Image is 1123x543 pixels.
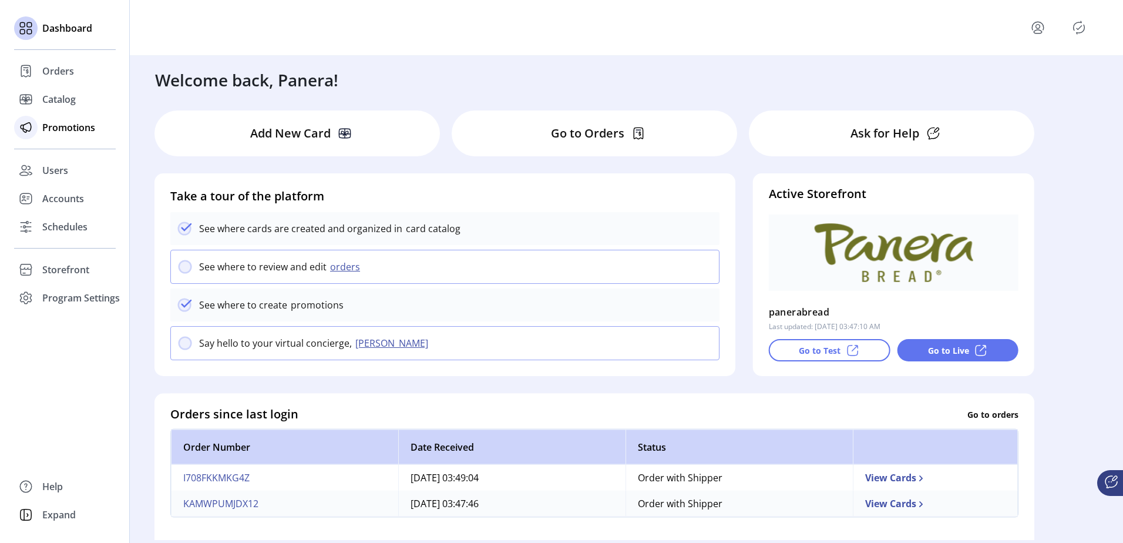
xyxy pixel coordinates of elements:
span: Schedules [42,220,88,234]
td: [DATE] 03:47:46 [398,491,626,517]
td: [DATE] 03:49:04 [398,465,626,491]
td: Order with Shipper [626,491,853,517]
p: See where to review and edit [199,260,327,274]
p: See where cards are created and organized in [199,222,402,236]
h4: Orders since last login [170,405,298,423]
span: Orders [42,64,74,78]
h3: Welcome back, Panera! [155,68,338,92]
span: Help [42,480,63,494]
p: Go to Test [799,344,840,357]
span: Expand [42,508,76,522]
th: Date Received [398,430,626,465]
button: Publisher Panel [1070,18,1088,37]
h4: Take a tour of the platform [170,187,719,205]
button: [PERSON_NAME] [352,336,435,350]
span: Accounts [42,192,84,206]
th: Order Number [171,430,398,465]
td: I708FKKMKG4Z [171,465,398,491]
span: Users [42,163,68,177]
span: Storefront [42,263,89,277]
span: Promotions [42,120,95,135]
span: Program Settings [42,291,120,305]
p: See where to create [199,298,287,312]
p: Add New Card [250,125,331,142]
td: Order with Shipper [626,465,853,491]
td: View Cards [853,465,1018,491]
button: menu [1028,18,1047,37]
p: Go to Live [928,344,969,357]
p: promotions [287,298,344,312]
p: Go to orders [967,408,1018,420]
span: Catalog [42,92,76,106]
h4: Active Storefront [769,185,1018,203]
p: card catalog [402,222,460,236]
p: Say hello to your virtual concierge, [199,336,352,350]
td: View Cards [853,491,1018,517]
span: Dashboard [42,21,92,35]
button: orders [327,260,367,274]
td: KAMWPUMJDX12 [171,491,398,517]
p: Ask for Help [850,125,919,142]
p: panerabread [769,303,829,321]
p: Last updated: [DATE] 03:47:10 AM [769,321,880,332]
th: Status [626,430,853,465]
p: Go to Orders [551,125,624,142]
